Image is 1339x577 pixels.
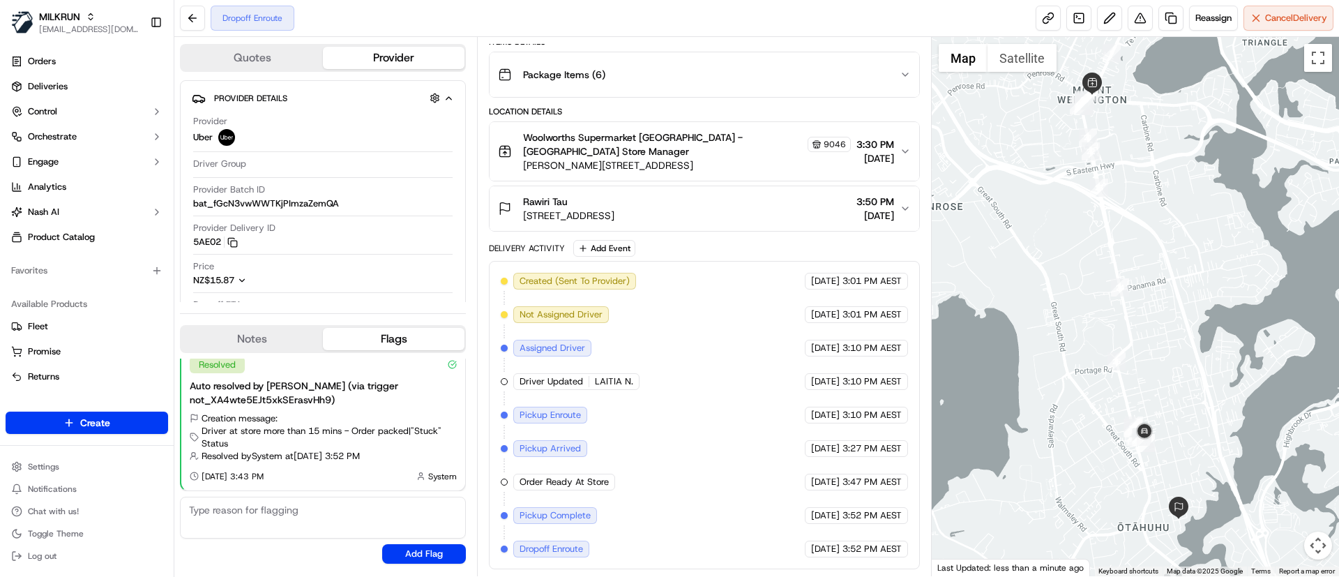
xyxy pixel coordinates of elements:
[382,544,466,564] button: Add Flag
[490,122,918,181] button: Woolworths Supermarket [GEOGRAPHIC_DATA] - [GEOGRAPHIC_DATA] Store Manager9046[PERSON_NAME][STREE...
[811,543,840,555] span: [DATE]
[1111,278,1129,297] div: 24
[573,240,635,257] button: Add Event
[1107,352,1126,370] div: 25
[489,106,919,117] div: Location Details
[811,409,840,421] span: [DATE]
[523,158,850,172] span: [PERSON_NAME][STREET_ADDRESS]
[1075,91,1093,110] div: 11
[932,559,1090,576] div: Last Updated: less than a minute ago
[856,209,894,223] span: [DATE]
[6,479,168,499] button: Notifications
[28,506,79,517] span: Chat with us!
[842,476,902,488] span: 3:47 PM AEST
[1125,424,1143,442] div: 26
[842,375,902,388] span: 3:10 PM AEST
[811,509,840,522] span: [DATE]
[523,195,568,209] span: Rawiri Tau
[842,442,902,455] span: 3:27 PM AEST
[28,528,84,539] span: Toggle Theme
[28,206,59,218] span: Nash AI
[520,342,585,354] span: Assigned Driver
[80,416,110,430] span: Create
[1243,6,1333,31] button: CancelDelivery
[28,130,77,143] span: Orchestrate
[6,340,168,363] button: Promise
[202,425,457,450] span: Driver at store more than 15 mins - Order packed | "Stuck" Status
[811,476,840,488] span: [DATE]
[6,176,168,198] a: Analytics
[11,320,162,333] a: Fleet
[6,6,144,39] button: MILKRUNMILKRUN[EMAIL_ADDRESS][DOMAIN_NAME]
[28,181,66,193] span: Analytics
[1133,428,1151,446] div: 34
[1075,97,1094,115] div: 15
[11,345,162,358] a: Promise
[6,366,168,388] button: Returns
[323,47,464,69] button: Provider
[11,11,33,33] img: MILKRUN
[842,308,902,321] span: 3:01 PM AEST
[193,158,246,170] span: Driver Group
[842,543,902,555] span: 3:52 PM AEST
[218,129,235,146] img: uber-new-logo.jpeg
[39,24,139,35] button: [EMAIL_ADDRESS][DOMAIN_NAME]
[6,75,168,98] a: Deliveries
[193,197,339,210] span: bat_fGcN3vwWWTKjPImzaZemQA
[842,275,902,287] span: 3:01 PM AEST
[193,236,238,248] button: 5AE02
[935,558,981,576] a: Open this area in Google Maps (opens a new window)
[856,195,894,209] span: 3:50 PM
[28,105,57,118] span: Control
[811,375,840,388] span: [DATE]
[824,139,846,150] span: 9046
[811,342,840,354] span: [DATE]
[1304,532,1332,560] button: Map camera controls
[811,308,840,321] span: [DATE]
[1075,91,1094,109] div: 20
[523,209,614,223] span: [STREET_ADDRESS]
[595,375,633,388] span: LAITIA N.
[842,342,902,354] span: 3:10 PM AEST
[1167,567,1243,575] span: Map data ©2025 Google
[193,115,227,128] span: Provider
[181,328,323,350] button: Notes
[6,546,168,566] button: Log out
[11,370,162,383] a: Returns
[193,222,275,234] span: Provider Delivery ID
[28,80,68,93] span: Deliveries
[1132,428,1150,447] div: 31
[6,100,168,123] button: Control
[520,543,583,555] span: Dropoff Enroute
[181,47,323,69] button: Quotes
[1082,142,1100,160] div: 22
[190,379,457,407] div: Auto resolved by [PERSON_NAME] (via trigger not_XA4wte5EJt5xkSErasvHh9)
[1079,128,1097,147] div: 21
[28,320,48,333] span: Fleet
[811,442,840,455] span: [DATE]
[193,299,242,311] span: Dropoff ETA
[6,50,168,73] a: Orders
[1125,417,1143,435] div: 29
[39,10,80,24] span: MILKRUN
[520,509,591,522] span: Pickup Complete
[6,293,168,315] div: Available Products
[202,450,282,463] span: Resolved by System
[520,308,603,321] span: Not Assigned Driver
[988,44,1057,72] button: Show satellite imagery
[285,450,360,463] span: at [DATE] 3:52 PM
[193,260,214,273] span: Price
[202,412,278,425] span: Creation message:
[520,476,609,488] span: Order Ready At Store
[214,93,287,104] span: Provider Details
[428,471,457,482] span: System
[520,409,581,421] span: Pickup Enroute
[202,471,264,482] span: [DATE] 3:43 PM
[856,151,894,165] span: [DATE]
[28,484,77,495] span: Notifications
[6,126,168,148] button: Orchestrate
[489,243,565,254] div: Delivery Activity
[1074,97,1092,115] div: 17
[856,137,894,151] span: 3:30 PM
[490,52,918,97] button: Package Items (6)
